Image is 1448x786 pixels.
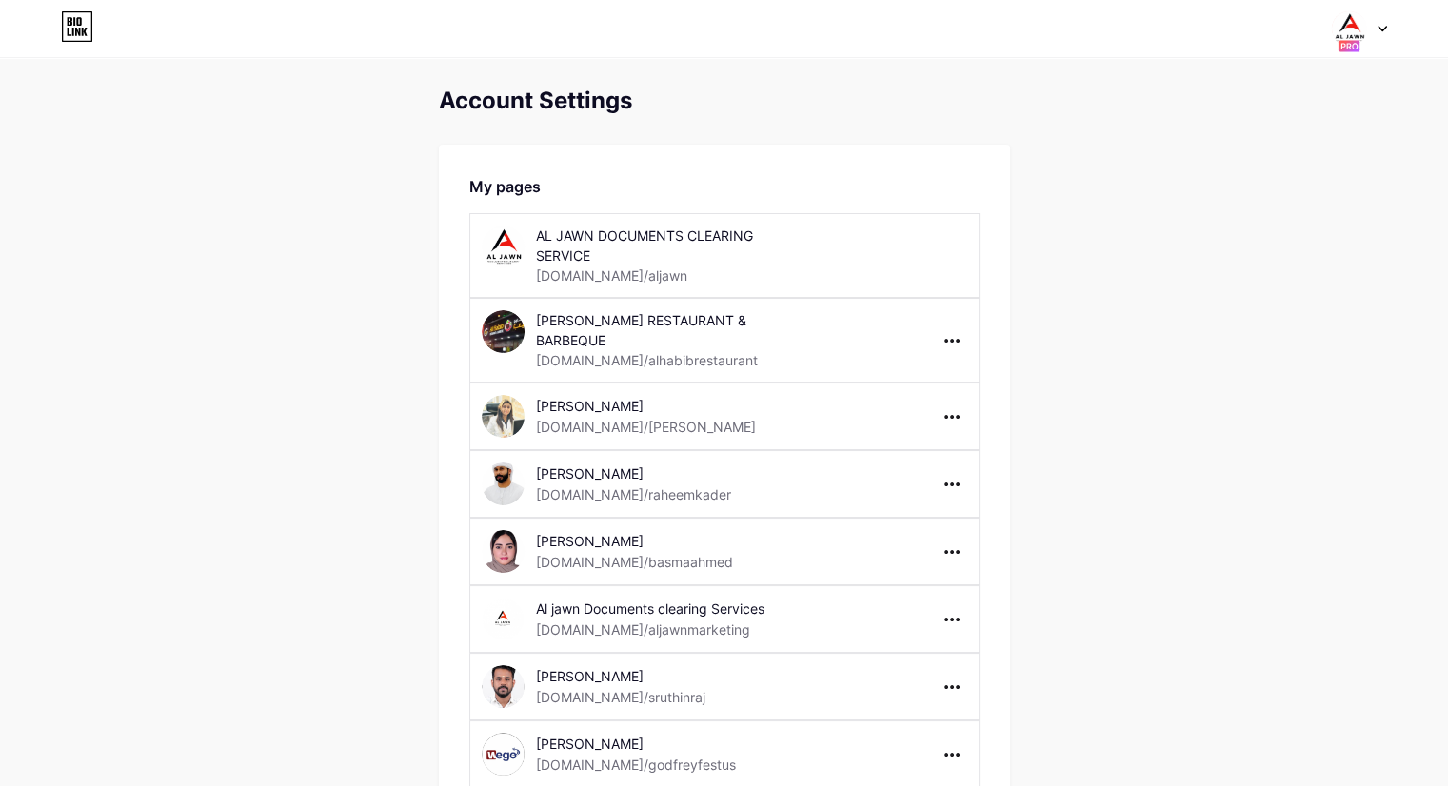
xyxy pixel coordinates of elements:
div: [PERSON_NAME] [536,734,805,754]
div: [PERSON_NAME] [536,666,805,686]
div: [PERSON_NAME] [536,396,805,416]
img: aljawn [482,226,525,268]
div: [DOMAIN_NAME]/alhabibrestaurant [536,350,758,370]
div: [DOMAIN_NAME]/raheemkader [536,484,731,504]
img: sruthinraj [482,665,525,708]
div: Account Settings [439,88,1010,114]
img: godfreyfestus [482,733,525,776]
img: alhabibrestaurant [482,310,525,353]
img: anushika [482,395,525,438]
img: aljawnmarketing [482,598,525,640]
div: [DOMAIN_NAME]/[PERSON_NAME] [536,417,756,437]
div: [PERSON_NAME] [536,463,805,483]
img: aljawn [1331,10,1367,47]
div: [DOMAIN_NAME]/aljawn [536,265,687,285]
div: Al jawn Documents clearing Services [536,599,805,619]
div: [DOMAIN_NAME]/aljawnmarketing [536,619,750,639]
div: [PERSON_NAME] RESTAURANT & BARBEQUE [536,310,805,350]
div: My pages [469,175,980,198]
div: [DOMAIN_NAME]/sruthinraj [536,687,705,707]
img: basmaahmed [482,530,525,573]
div: [PERSON_NAME] [536,531,805,551]
div: [DOMAIN_NAME]/godfreyfestus [536,755,736,775]
div: AL JAWN DOCUMENTS CLEARING SERVICE [536,226,805,265]
img: raheemkader [482,462,525,505]
div: [DOMAIN_NAME]/basmaahmed [536,552,733,572]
